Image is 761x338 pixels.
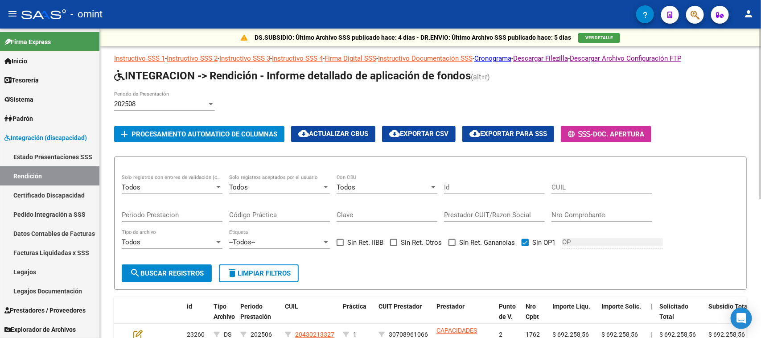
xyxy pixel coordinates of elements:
[167,54,218,62] a: Instructivo SSS 2
[4,75,39,85] span: Tesorería
[495,297,522,336] datatable-header-cell: Punto de V.
[561,126,651,142] button: -Doc. Apertura
[526,303,539,320] span: Nro Cpbt
[4,114,33,124] span: Padrón
[526,331,540,338] span: 1762
[375,297,433,336] datatable-header-cell: CUIT Prestador
[650,331,652,338] span: |
[570,54,681,62] a: Descargar Archivo Configuración FTP
[251,331,272,338] span: 202506
[578,33,620,43] button: VER DETALLE
[272,54,323,62] a: Instructivo SSS 4
[4,95,33,104] span: Sistema
[601,331,638,338] span: $ 692.258,56
[743,8,754,19] mat-icon: person
[130,269,204,277] span: Buscar registros
[229,238,255,246] span: --Todos--
[187,303,192,310] span: id
[469,128,480,139] mat-icon: cloud_download
[499,303,516,320] span: Punto de V.
[4,37,51,47] span: Firma Express
[593,130,644,138] span: Doc. Apertura
[708,303,749,310] span: Subsidio Total
[659,303,688,320] span: Solicitado Total
[389,130,448,138] span: Exportar CSV
[549,297,598,336] datatable-header-cell: Importe Liqu.
[462,126,554,142] button: Exportar para SSS
[650,303,652,310] span: |
[114,70,471,82] span: INTEGRACION -> Rendición - Informe detallado de aplicación de fondos
[295,331,334,338] span: 20430213327
[219,54,270,62] a: Instructivo SSS 3
[122,264,212,282] button: Buscar registros
[474,54,511,62] a: Cronograma
[4,305,86,315] span: Prestadores / Proveedores
[214,303,235,320] span: Tipo Archivo
[522,297,549,336] datatable-header-cell: Nro Cpbt
[4,56,27,66] span: Inicio
[240,303,271,320] span: Periodo Prestación
[114,54,747,63] p: - - - - - - - -
[353,331,357,338] span: 1
[656,297,705,336] datatable-header-cell: Solicitado Total
[389,128,400,139] mat-icon: cloud_download
[255,33,571,42] p: DS.SUBSIDIO: Último Archivo SSS publicado hace: 4 días - DR.ENVIO: Último Archivo SSS publicado h...
[119,129,130,140] mat-icon: add
[513,54,568,62] a: Descargar Filezilla
[339,297,375,336] datatable-header-cell: Práctica
[227,268,238,278] mat-icon: delete
[436,303,465,310] span: Prestador
[469,130,547,138] span: Exportar para SSS
[378,303,422,310] span: CUIT Prestador
[532,237,555,248] span: Sin OP1
[4,325,76,334] span: Explorador de Archivos
[343,303,366,310] span: Práctica
[337,183,355,191] span: Todos
[130,268,140,278] mat-icon: search
[237,297,281,336] datatable-header-cell: Periodo Prestación
[7,8,18,19] mat-icon: menu
[552,331,589,338] span: $ 692.258,56
[4,133,87,143] span: Integración (discapacidad)
[183,297,210,336] datatable-header-cell: id
[227,269,291,277] span: Limpiar filtros
[114,126,284,142] button: Procesamiento automatico de columnas
[224,331,231,338] span: DS
[401,237,442,248] span: Sin Ret. Otros
[708,331,745,338] span: $ 692.258,56
[382,126,456,142] button: Exportar CSV
[552,303,590,310] span: Importe Liqu.
[471,73,490,81] span: (alt+r)
[499,331,502,338] span: 2
[598,297,647,336] datatable-header-cell: Importe Solic.
[291,126,375,142] button: Actualizar CBUs
[219,264,299,282] button: Limpiar filtros
[229,183,248,191] span: Todos
[298,130,368,138] span: Actualizar CBUs
[585,35,613,40] span: VER DETALLE
[705,297,754,336] datatable-header-cell: Subsidio Total
[285,303,298,310] span: CUIL
[601,303,641,310] span: Importe Solic.
[122,183,140,191] span: Todos
[114,54,165,62] a: Instructivo SSS 1
[347,237,383,248] span: Sin Ret. IIBB
[122,238,140,246] span: Todos
[389,331,428,338] span: 30708961066
[378,54,473,62] a: Instructivo Documentación SSS
[325,54,376,62] a: Firma Digital SSS
[281,297,339,336] datatable-header-cell: CUIL
[731,308,752,329] div: Open Intercom Messenger
[659,331,696,338] span: $ 692.258,56
[647,297,656,336] datatable-header-cell: |
[298,128,309,139] mat-icon: cloud_download
[132,130,277,138] span: Procesamiento automatico de columnas
[459,237,515,248] span: Sin Ret. Ganancias
[568,130,593,138] span: -
[210,297,237,336] datatable-header-cell: Tipo Archivo
[70,4,103,24] span: - omint
[114,100,136,108] span: 202508
[433,297,495,336] datatable-header-cell: Prestador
